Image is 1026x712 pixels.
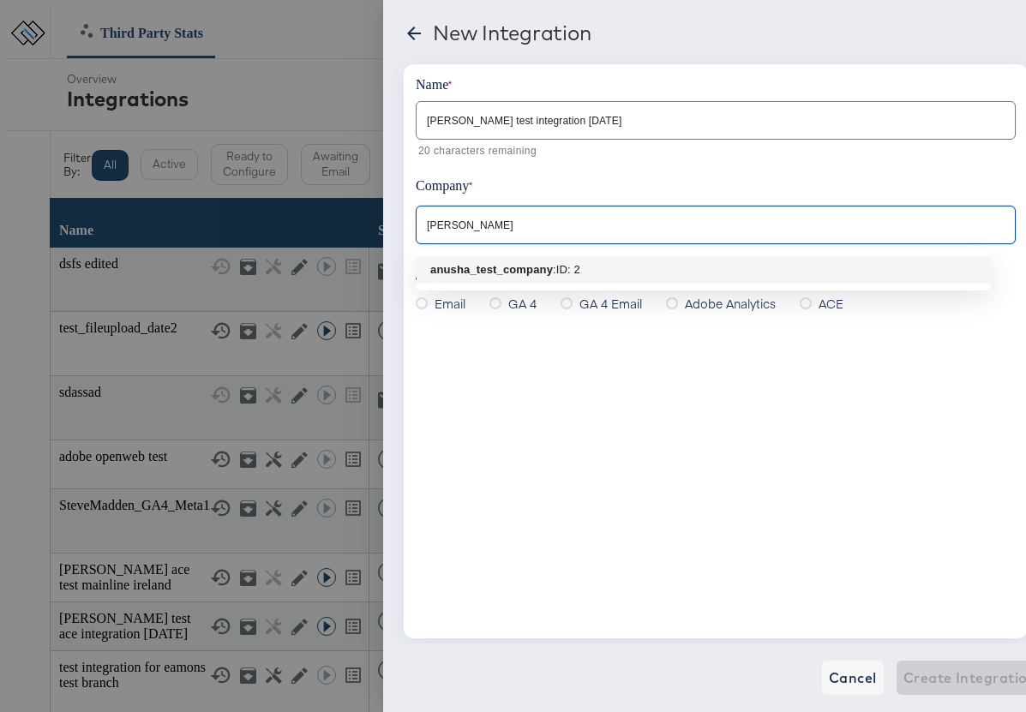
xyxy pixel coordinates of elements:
div: : ID: 2 [553,261,580,278]
span: GA 4 [508,295,537,312]
span: ACE [819,295,843,312]
span: Adobe Analytics [685,295,776,312]
div: New Integration [433,21,591,45]
span: GA 4 Email [579,295,642,312]
input: Begin typing to find companies [423,216,981,236]
p: 20 characters remaining [418,143,1004,160]
button: Cancel [822,661,884,695]
label: Name [416,77,453,92]
label: Company [416,178,473,193]
span: Cancel [829,666,877,690]
b: anusha_test_company [430,263,553,276]
span: Email [435,295,465,312]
